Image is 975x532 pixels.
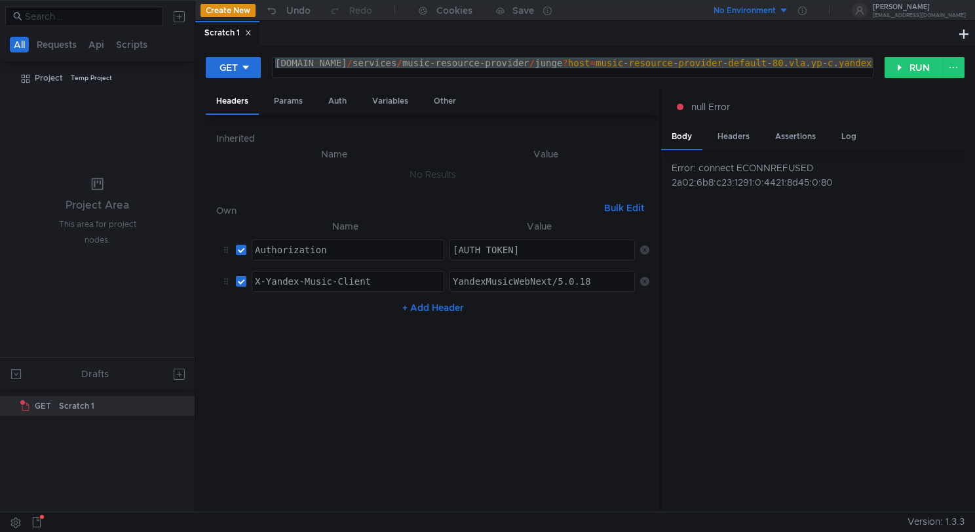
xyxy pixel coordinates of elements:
button: RUN [885,57,943,78]
div: GET [220,60,238,75]
div: Assertions [765,125,826,149]
div: Temp Project [71,68,112,88]
div: Headers [707,125,760,149]
div: Redo [349,3,372,18]
div: Body [661,125,702,150]
button: Undo [256,1,320,20]
button: Scripts [112,37,151,52]
nz-embed-empty: No Results [410,169,456,180]
div: [EMAIL_ADDRESS][DOMAIN_NAME] [873,13,966,18]
div: Project [35,68,63,88]
div: Save [512,6,534,15]
button: GET [206,57,261,78]
div: Headers [206,89,259,115]
span: GET [35,396,51,416]
div: Scratch 1 [204,26,252,40]
span: Version: 1.3.3 [908,512,965,531]
div: No Environment [714,5,776,17]
div: Variables [362,89,419,113]
button: Create New [201,4,256,17]
span: null Error [691,100,730,114]
button: Requests [33,37,81,52]
div: [PERSON_NAME] [873,4,966,10]
th: Value [444,218,635,234]
h6: Inherited [216,131,649,146]
div: Params [263,89,313,113]
button: Bulk Edit [599,200,649,216]
h6: Own [216,203,598,218]
div: Other [423,89,467,113]
div: Scratch 1 [59,396,94,416]
input: Search... [25,9,155,24]
button: + Add Header [397,300,469,316]
th: Value [442,146,649,162]
th: Name [246,218,444,234]
div: Undo [286,3,311,18]
th: Name [227,146,442,162]
div: Cookies [436,3,472,18]
button: All [10,37,29,52]
div: Auth [318,89,357,113]
button: Api [85,37,108,52]
div: Drafts [81,366,109,382]
button: Redo [320,1,381,20]
div: Log [831,125,867,149]
div: Error: connect ECONNREFUSED 2a02:6b8:c23:1291:0:4421:8d45:0:80 [672,161,965,190]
